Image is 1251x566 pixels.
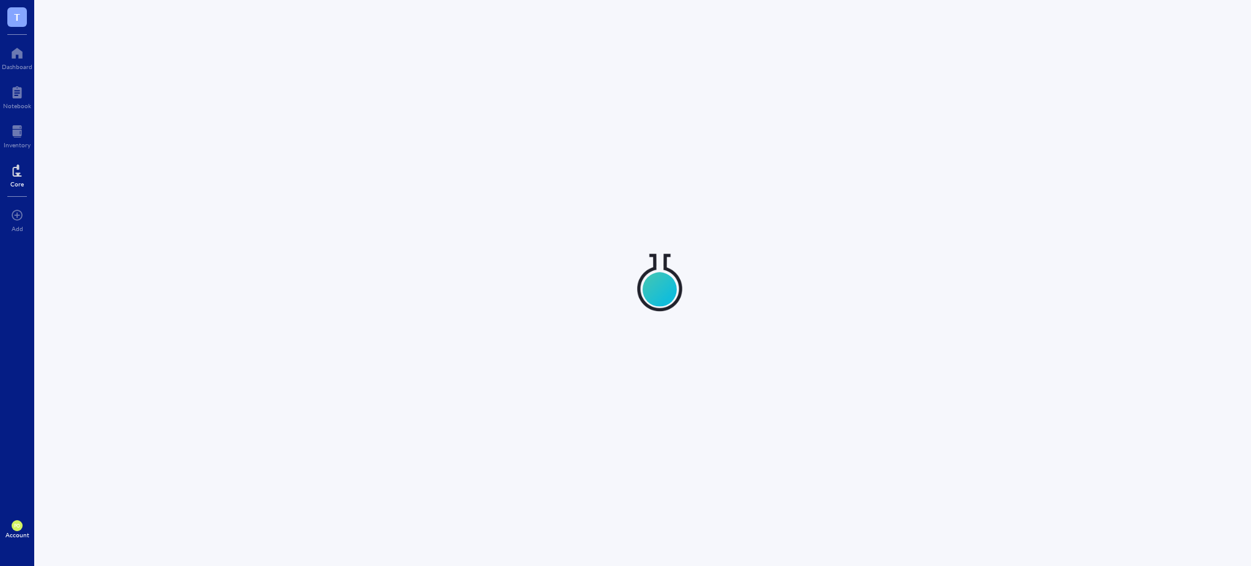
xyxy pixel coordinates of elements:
a: Core [10,161,24,188]
a: Inventory [4,122,31,149]
a: Notebook [3,83,31,109]
span: T [14,9,20,24]
div: Core [10,180,24,188]
span: PO [14,523,20,529]
div: Dashboard [2,63,32,70]
div: Inventory [4,141,31,149]
a: Dashboard [2,43,32,70]
div: Add [12,225,23,232]
div: Account [5,531,29,538]
div: Notebook [3,102,31,109]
